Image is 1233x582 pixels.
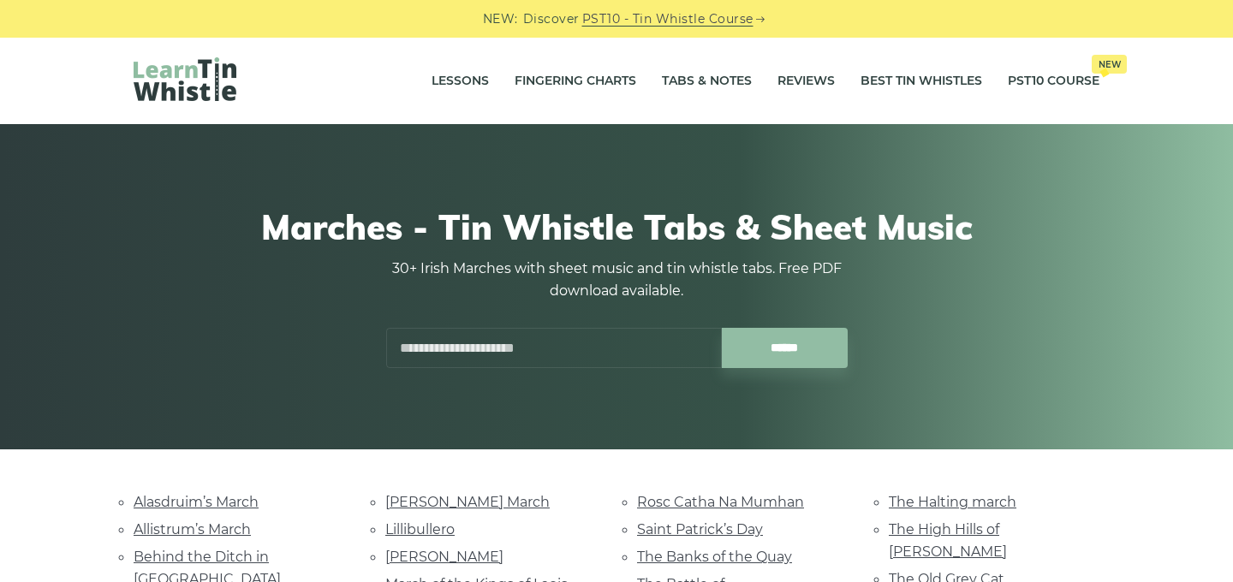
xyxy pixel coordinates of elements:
[515,60,636,103] a: Fingering Charts
[432,60,489,103] a: Lessons
[637,521,763,537] a: Saint Patrick’s Day
[889,521,1007,560] a: The High Hills of [PERSON_NAME]
[889,494,1016,510] a: The Halting march
[777,60,835,103] a: Reviews
[637,549,792,565] a: The Banks of the Quay
[134,521,251,537] a: Allistrum’s March
[385,549,503,565] a: [PERSON_NAME]
[861,60,982,103] a: Best Tin Whistles
[1092,55,1127,74] span: New
[134,206,1099,247] h1: Marches - Tin Whistle Tabs & Sheet Music
[1008,60,1099,103] a: PST10 CourseNew
[134,494,259,510] a: Alasdruim’s March
[385,494,550,510] a: [PERSON_NAME] March
[662,60,752,103] a: Tabs & Notes
[637,494,804,510] a: Rosc Catha Na Mumhan
[385,521,455,537] a: Lillibullero
[385,258,848,302] p: 30+ Irish Marches with sheet music and tin whistle tabs. Free PDF download available.
[134,57,236,101] img: LearnTinWhistle.com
